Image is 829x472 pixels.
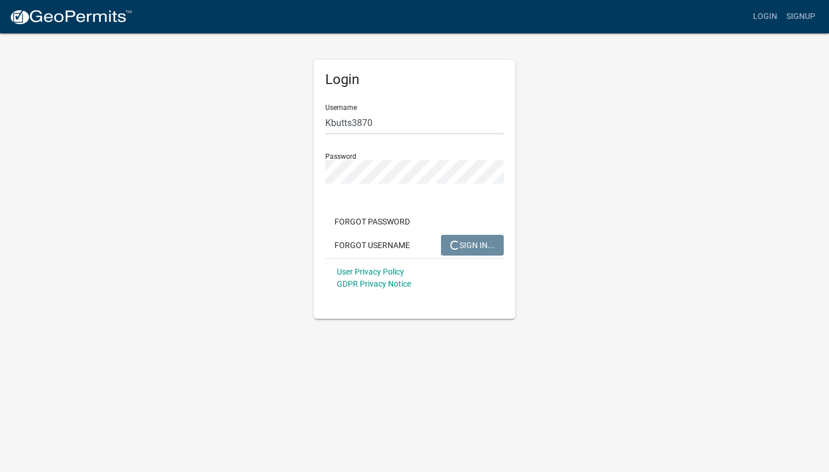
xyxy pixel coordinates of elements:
span: SIGN IN... [450,240,495,249]
button: SIGN IN... [441,235,504,256]
h5: Login [325,71,504,88]
button: Forgot Username [325,235,419,256]
a: Signup [782,6,820,28]
a: User Privacy Policy [337,267,404,276]
button: Forgot Password [325,211,419,232]
a: Login [748,6,782,28]
a: GDPR Privacy Notice [337,279,411,288]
